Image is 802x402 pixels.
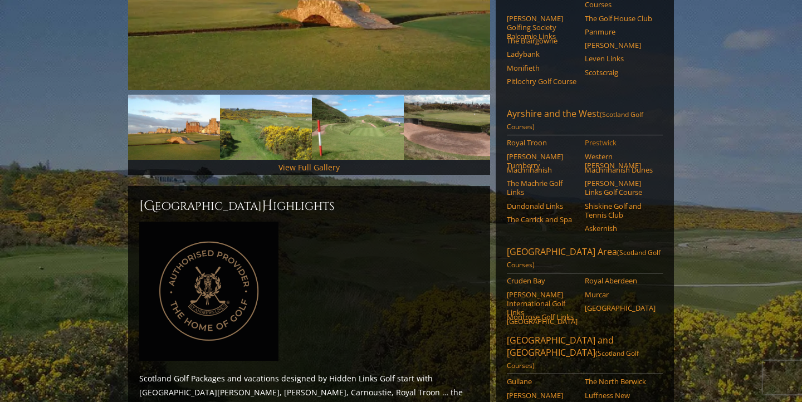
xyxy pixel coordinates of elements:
[585,377,656,386] a: The North Berwick
[507,202,578,210] a: Dundonald Links
[507,50,578,58] a: Ladybank
[507,77,578,86] a: Pitlochry Golf Course
[262,197,273,215] span: H
[585,14,656,23] a: The Golf House Club
[139,197,479,215] h2: [GEOGRAPHIC_DATA] ighlights
[507,165,578,174] a: Machrihanish
[507,14,578,41] a: [PERSON_NAME] Golfing Society Balcomie Links
[278,162,340,173] a: View Full Gallery
[585,290,656,299] a: Murcar
[585,27,656,36] a: Panmure
[507,391,578,400] a: [PERSON_NAME]
[585,68,656,77] a: Scotscraig
[507,334,663,374] a: [GEOGRAPHIC_DATA] and [GEOGRAPHIC_DATA](Scotland Golf Courses)
[507,377,578,386] a: Gullane
[507,276,578,285] a: Cruden Bay
[507,36,578,45] a: The Blairgowrie
[585,303,656,312] a: [GEOGRAPHIC_DATA]
[507,312,578,321] a: Montrose Golf Links
[507,152,578,170] a: [PERSON_NAME] Turnberry
[585,391,656,400] a: Luffness New
[585,179,656,197] a: [PERSON_NAME] Links Golf Course
[507,290,578,326] a: [PERSON_NAME] International Golf Links [GEOGRAPHIC_DATA]
[585,165,656,174] a: Machrihanish Dunes
[507,215,578,224] a: The Carrick and Spa
[507,63,578,72] a: Monifieth
[507,179,578,197] a: The Machrie Golf Links
[585,138,656,147] a: Prestwick
[585,202,656,220] a: Shiskine Golf and Tennis Club
[585,276,656,285] a: Royal Aberdeen
[585,54,656,63] a: Leven Links
[585,224,656,233] a: Askernish
[585,152,656,170] a: Western [PERSON_NAME]
[507,246,663,273] a: [GEOGRAPHIC_DATA] Area(Scotland Golf Courses)
[585,41,656,50] a: [PERSON_NAME]
[507,107,663,135] a: Ayrshire and the West(Scotland Golf Courses)
[507,138,578,147] a: Royal Troon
